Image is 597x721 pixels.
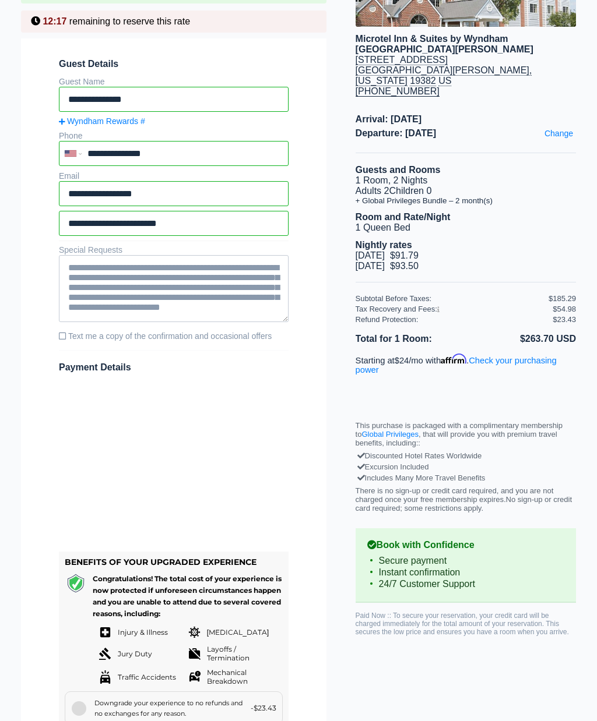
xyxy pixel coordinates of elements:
[356,186,576,196] li: Adults 2
[549,294,576,303] div: $185.29
[356,114,576,125] span: Arrival: [DATE]
[59,116,289,126] a: Wyndham Rewards #
[356,212,451,222] b: Room and Rate/Night
[359,450,573,461] div: Discounted Hotel Rates Worldwide
[367,540,564,550] b: Book with Confidence
[356,356,557,374] a: Check your purchasing power - Learn more about Affirm Financing (opens in modal)
[356,354,576,374] p: Starting at /mo with .
[367,555,564,567] li: Secure payment
[361,430,419,439] a: Global Privileges
[356,240,412,250] b: Nightly rates
[59,245,122,255] label: Special Requests
[356,261,419,271] span: [DATE] $93.50
[441,354,466,364] span: Affirm
[356,222,576,233] li: 1 Queen Bed
[356,165,441,175] b: Guests and Rooms
[367,578,564,590] li: 24/7 Customer Support
[359,472,573,483] div: Includes Many More Travel Benefits
[59,327,289,345] label: Text me a copy of the confirmation and occasional offers
[367,567,564,578] li: Instant confirmation
[57,377,291,543] iframe: Secure payment input frame
[553,305,576,313] div: $54.98
[59,77,105,86] label: Guest Name
[59,131,82,140] label: Phone
[356,421,576,447] p: This purchase is packaged with a complimentary membership to , that will provide you with premium...
[356,331,466,347] li: Total for 1 Room:
[356,175,576,186] li: 1 Room, 2 Nights
[60,142,85,165] div: United States: +1
[542,126,576,141] a: Change
[389,186,431,196] span: Children 0
[395,356,409,365] span: $24
[356,305,549,313] div: Tax Recovery and Fees:
[59,171,79,181] label: Email
[59,362,131,372] span: Payment Details
[359,461,573,472] div: Excursion Included
[356,196,576,205] li: + Global Privileges Bundle – 2 month(s)
[59,59,289,69] span: Guest Details
[69,16,190,26] span: remaining to reserve this rate
[356,495,572,513] span: No sign-up or credit card required; some restrictions apply.
[356,385,576,397] iframe: PayPal Message 1
[466,331,576,347] li: $263.70 USD
[356,34,576,55] div: Microtel Inn & Suites by Wyndham [GEOGRAPHIC_DATA][PERSON_NAME]
[356,612,569,636] span: Paid Now :: To secure your reservation, your credit card will be charged immediately for the tota...
[553,315,576,324] div: $23.43
[43,16,66,26] span: 12:17
[356,250,419,260] span: [DATE] $91.79
[356,486,576,513] p: There is no sign-up or credit card required, and you are not charged once your free membership ex...
[356,294,549,303] div: Subtotal Before Taxes:
[356,315,553,324] div: Refund Protection:
[356,128,576,139] span: Departure: [DATE]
